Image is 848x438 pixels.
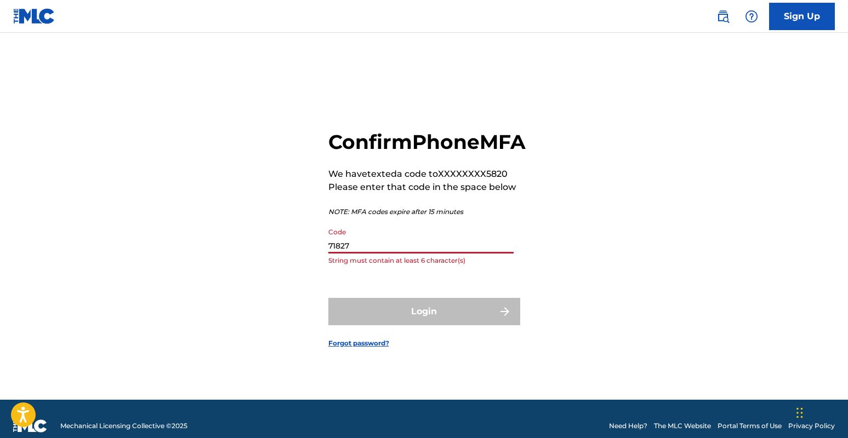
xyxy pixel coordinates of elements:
p: NOTE: MFA codes expire after 15 minutes [328,207,526,217]
img: logo [13,419,47,433]
h2: Confirm Phone MFA [328,130,526,154]
a: Portal Terms of Use [718,421,782,431]
a: Privacy Policy [788,421,835,431]
div: Drag [796,396,803,429]
a: Sign Up [769,3,835,30]
img: MLC Logo [13,8,55,24]
p: We have texted a code to XXXXXXXX5820 [328,168,526,181]
p: String must contain at least 6 character(s) [328,256,514,266]
img: help [745,10,758,23]
img: search [716,10,730,23]
a: Need Help? [609,421,647,431]
p: Please enter that code in the space below [328,181,526,194]
span: Mechanical Licensing Collective © 2025 [60,421,187,431]
div: Help [741,5,762,27]
iframe: Chat Widget [793,385,848,438]
a: Public Search [712,5,734,27]
a: Forgot password? [328,338,389,348]
a: The MLC Website [654,421,711,431]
